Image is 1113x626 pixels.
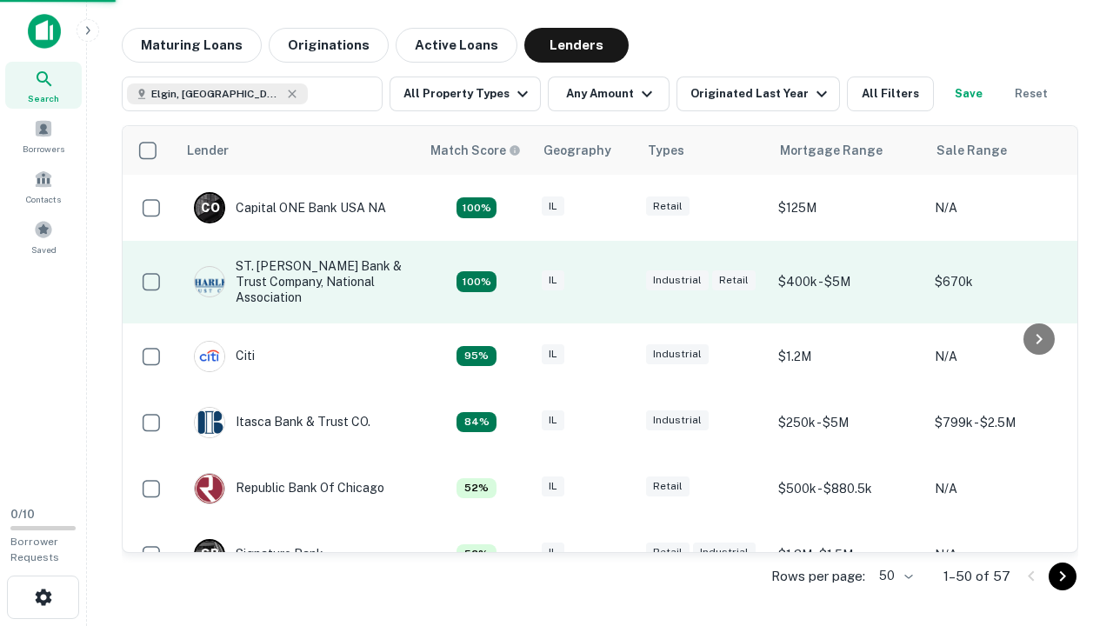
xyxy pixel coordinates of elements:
span: Search [28,91,59,105]
td: N/A [926,522,1083,588]
a: Search [5,62,82,109]
th: Lender [177,126,420,175]
p: Rows per page: [771,566,865,587]
div: Mortgage Range [780,140,883,161]
th: Geography [533,126,637,175]
button: Lenders [524,28,629,63]
div: Signature Bank [194,539,323,570]
div: Capitalize uses an advanced AI algorithm to match your search with the best lender. The match sco... [457,412,497,433]
div: Capitalize uses an advanced AI algorithm to match your search with the best lender. The match sco... [457,271,497,292]
div: Capitalize uses an advanced AI algorithm to match your search with the best lender. The match sco... [457,346,497,367]
div: Sale Range [936,140,1007,161]
p: C O [201,199,219,217]
iframe: Chat Widget [1026,487,1113,570]
span: 0 / 10 [10,508,35,521]
div: Capitalize uses an advanced AI algorithm to match your search with the best lender. The match sco... [430,141,521,160]
td: N/A [926,175,1083,241]
div: IL [542,344,564,364]
th: Types [637,126,770,175]
td: $250k - $5M [770,390,926,456]
div: Types [648,140,684,161]
h6: Match Score [430,141,517,160]
div: Capitalize uses an advanced AI algorithm to match your search with the best lender. The match sco... [457,478,497,499]
button: Go to next page [1049,563,1076,590]
div: Republic Bank Of Chicago [194,473,384,504]
div: IL [542,543,564,563]
th: Capitalize uses an advanced AI algorithm to match your search with the best lender. The match sco... [420,126,533,175]
td: $1.3M - $1.5M [770,522,926,588]
div: Industrial [646,270,709,290]
th: Mortgage Range [770,126,926,175]
a: Borrowers [5,112,82,159]
img: picture [195,474,224,503]
div: Retail [712,270,756,290]
div: IL [542,410,564,430]
div: Retail [646,476,690,496]
span: Elgin, [GEOGRAPHIC_DATA], [GEOGRAPHIC_DATA] [151,86,282,102]
div: Itasca Bank & Trust CO. [194,407,370,438]
div: Capitalize uses an advanced AI algorithm to match your search with the best lender. The match sco... [457,197,497,218]
div: IL [542,476,564,496]
div: Originated Last Year [690,83,832,104]
a: Contacts [5,163,82,210]
div: 50 [872,563,916,589]
td: N/A [926,456,1083,522]
div: Industrial [646,344,709,364]
td: $670k [926,241,1083,323]
div: Citi [194,341,255,372]
div: Geography [543,140,611,161]
div: Capitalize uses an advanced AI algorithm to match your search with the best lender. The match sco... [457,544,497,565]
div: Capital ONE Bank USA NA [194,192,386,223]
p: 1–50 of 57 [943,566,1010,587]
img: picture [195,408,224,437]
div: Retail [646,543,690,563]
td: N/A [926,323,1083,390]
td: $1.2M [770,323,926,390]
td: $500k - $880.5k [770,456,926,522]
span: Borrower Requests [10,536,59,563]
button: Reset [1003,77,1059,111]
td: $799k - $2.5M [926,390,1083,456]
td: $125M [770,175,926,241]
td: $400k - $5M [770,241,926,323]
span: Contacts [26,192,61,206]
div: Industrial [693,543,756,563]
img: picture [195,267,224,296]
button: Active Loans [396,28,517,63]
button: All Filters [847,77,934,111]
p: S B [201,545,218,563]
div: ST. [PERSON_NAME] Bank & Trust Company, National Association [194,258,403,306]
button: Maturing Loans [122,28,262,63]
div: IL [542,196,564,216]
div: IL [542,270,564,290]
span: Borrowers [23,142,64,156]
th: Sale Range [926,126,1083,175]
div: Retail [646,196,690,216]
button: Any Amount [548,77,670,111]
span: Saved [31,243,57,256]
button: All Property Types [390,77,541,111]
img: capitalize-icon.png [28,14,61,49]
button: Originations [269,28,389,63]
button: Save your search to get updates of matches that match your search criteria. [941,77,996,111]
div: Industrial [646,410,709,430]
button: Originated Last Year [676,77,840,111]
a: Saved [5,213,82,260]
div: Lender [187,140,229,161]
img: picture [195,342,224,371]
